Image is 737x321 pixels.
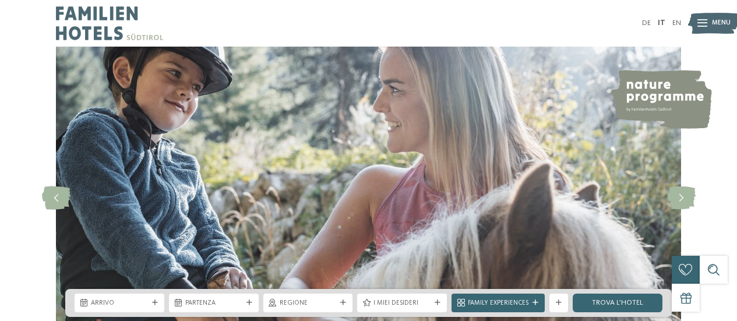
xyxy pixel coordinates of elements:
[185,299,242,308] span: Partenza
[373,299,431,308] span: I miei desideri
[280,299,337,308] span: Regione
[658,19,665,27] a: IT
[468,299,528,308] span: Family Experiences
[91,299,148,308] span: Arrivo
[609,70,712,129] img: nature programme by Familienhotels Südtirol
[573,294,662,312] a: trova l’hotel
[712,19,731,28] span: Menu
[672,19,681,27] a: EN
[642,19,651,27] a: DE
